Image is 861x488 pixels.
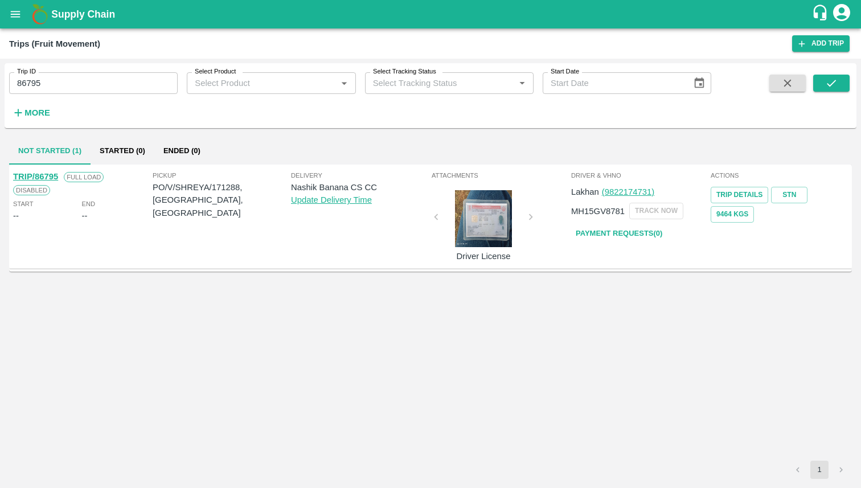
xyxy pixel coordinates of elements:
[711,206,754,223] button: 9464 Kgs
[13,210,19,222] div: --
[571,224,667,244] a: Payment Requests(0)
[51,6,811,22] a: Supply Chain
[771,187,807,203] a: STN
[515,76,530,91] button: Open
[154,137,210,165] button: Ended (0)
[9,137,91,165] button: Not Started (1)
[810,461,829,479] button: page 1
[9,72,178,94] input: Enter Trip ID
[792,35,850,52] a: Add Trip
[711,187,768,203] a: Trip Details
[373,67,436,76] label: Select Tracking Status
[441,250,526,263] p: Driver License
[551,67,579,76] label: Start Date
[831,2,852,26] div: account of current user
[13,185,50,195] span: Disabled
[571,187,599,196] span: Lakhan
[91,137,154,165] button: Started (0)
[9,36,100,51] div: Trips (Fruit Movement)
[64,172,104,182] span: Full Load
[688,72,710,94] button: Choose date
[543,72,684,94] input: Start Date
[13,199,33,209] span: Start
[190,76,333,91] input: Select Product
[13,172,58,181] a: TRIP/86795
[153,181,291,219] p: PO/V/SHREYA/171288, [GEOGRAPHIC_DATA], [GEOGRAPHIC_DATA]
[602,187,654,196] a: (9822174731)
[291,181,429,194] p: Nashik Banana CS CC
[24,108,50,117] strong: More
[2,1,28,27] button: open drawer
[51,9,115,20] b: Supply Chain
[291,195,372,204] a: Update Delivery Time
[82,210,88,222] div: --
[811,4,831,24] div: customer-support
[17,67,36,76] label: Trip ID
[368,76,497,91] input: Select Tracking Status
[28,3,51,26] img: logo
[337,76,351,91] button: Open
[711,170,848,181] span: Actions
[9,103,53,122] button: More
[787,461,852,479] nav: pagination navigation
[153,170,291,181] span: Pickup
[571,205,625,218] p: MH15GV8781
[82,199,96,209] span: End
[195,67,236,76] label: Select Product
[571,170,708,181] span: Driver & VHNo
[432,170,569,181] span: Attachments
[291,170,429,181] span: Delivery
